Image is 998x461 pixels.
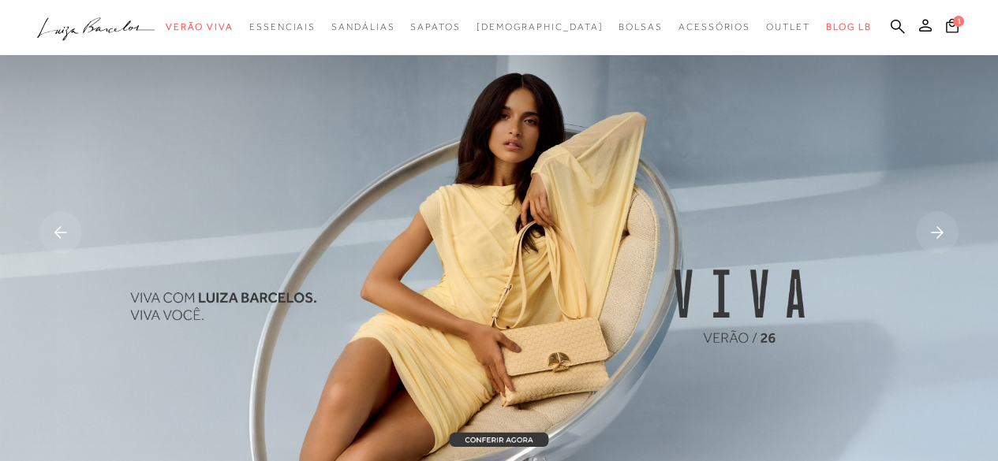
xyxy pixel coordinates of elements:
a: noSubCategoriesText [477,13,604,42]
a: noSubCategoriesText [766,13,810,42]
a: BLOG LB [826,13,872,42]
span: Acessórios [678,21,750,32]
a: noSubCategoriesText [166,13,234,42]
span: [DEMOGRAPHIC_DATA] [477,21,604,32]
span: BLOG LB [826,21,872,32]
span: Bolsas [619,21,663,32]
a: noSubCategoriesText [678,13,750,42]
button: 1 [941,17,963,39]
span: 1 [953,16,964,27]
a: noSubCategoriesText [619,13,663,42]
span: Sapatos [410,21,460,32]
span: Verão Viva [166,21,234,32]
a: noSubCategoriesText [331,13,394,42]
span: Essenciais [249,21,316,32]
a: noSubCategoriesText [410,13,460,42]
span: Sandálias [331,21,394,32]
span: Outlet [766,21,810,32]
a: noSubCategoriesText [249,13,316,42]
